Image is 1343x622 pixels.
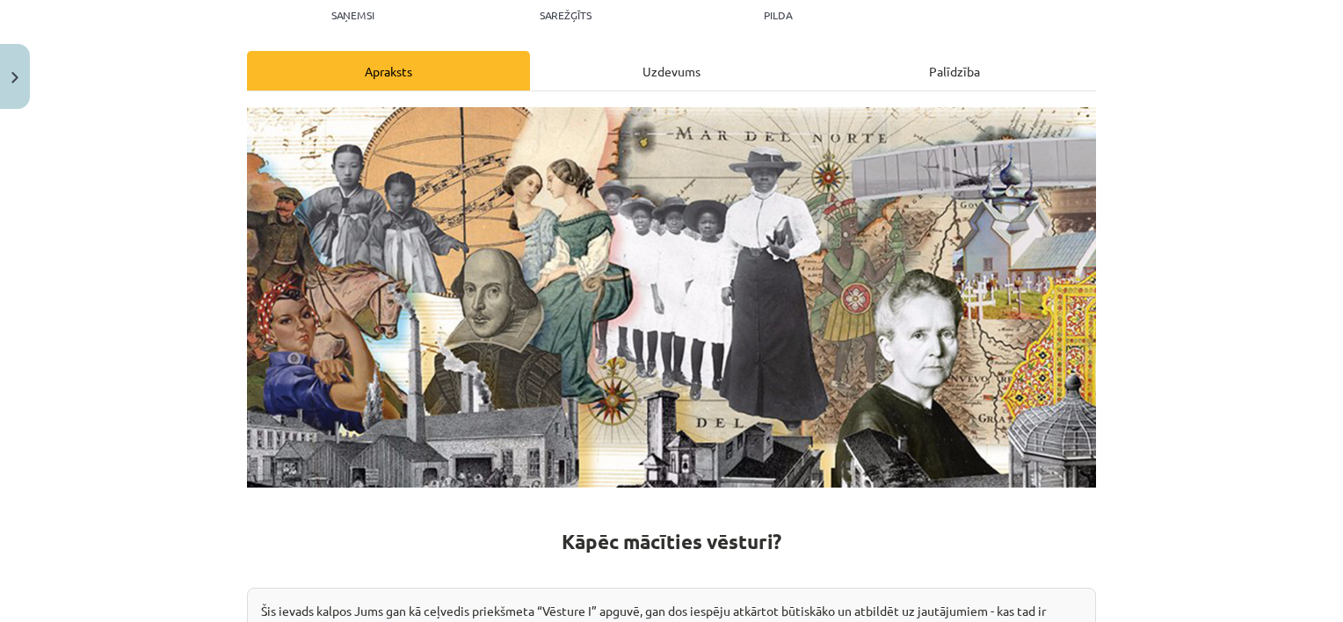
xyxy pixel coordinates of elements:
[530,51,813,90] div: Uzdevums
[247,51,530,90] div: Apraksts
[813,51,1096,90] div: Palīdzība
[540,9,592,21] p: Sarežģīts
[562,529,781,554] strong: Kāpēc mācīties vēsturi?
[324,9,381,21] p: Saņemsi
[764,9,792,21] p: pilda
[11,72,18,83] img: icon-close-lesson-0947bae3869378f0d4975bcd49f059093ad1ed9edebbc8119c70593378902aed.svg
